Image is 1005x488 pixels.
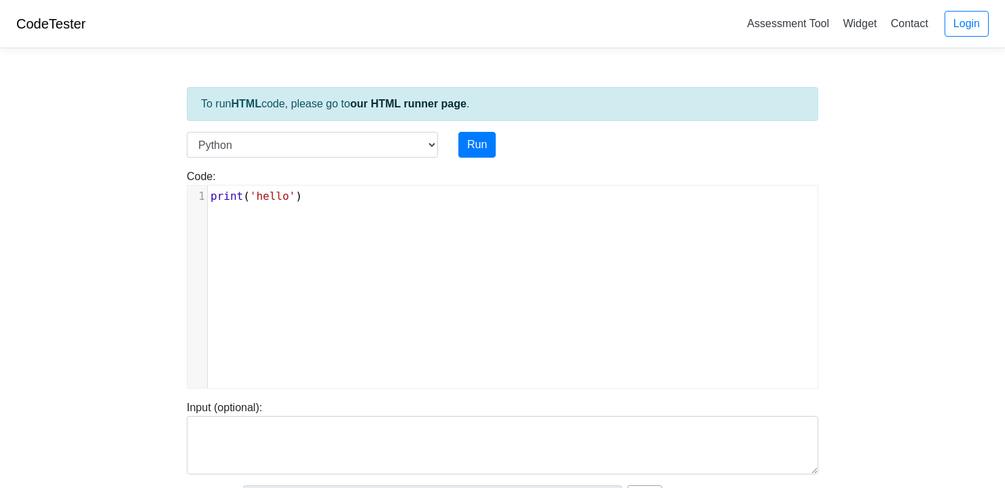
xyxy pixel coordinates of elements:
strong: HTML [231,98,261,109]
div: 1 [187,188,207,205]
div: Input (optional): [177,400,828,474]
a: Assessment Tool [742,12,835,35]
a: CodeTester [16,16,86,31]
a: Contact [885,12,934,35]
span: print [211,190,243,203]
a: Widget [837,12,882,35]
div: Code: [177,169,828,389]
span: ( ) [211,190,302,203]
button: Run [458,132,496,158]
span: 'hello' [250,190,295,203]
a: Login [945,11,989,37]
a: our HTML runner page [350,98,467,109]
div: To run code, please go to . [187,87,818,121]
